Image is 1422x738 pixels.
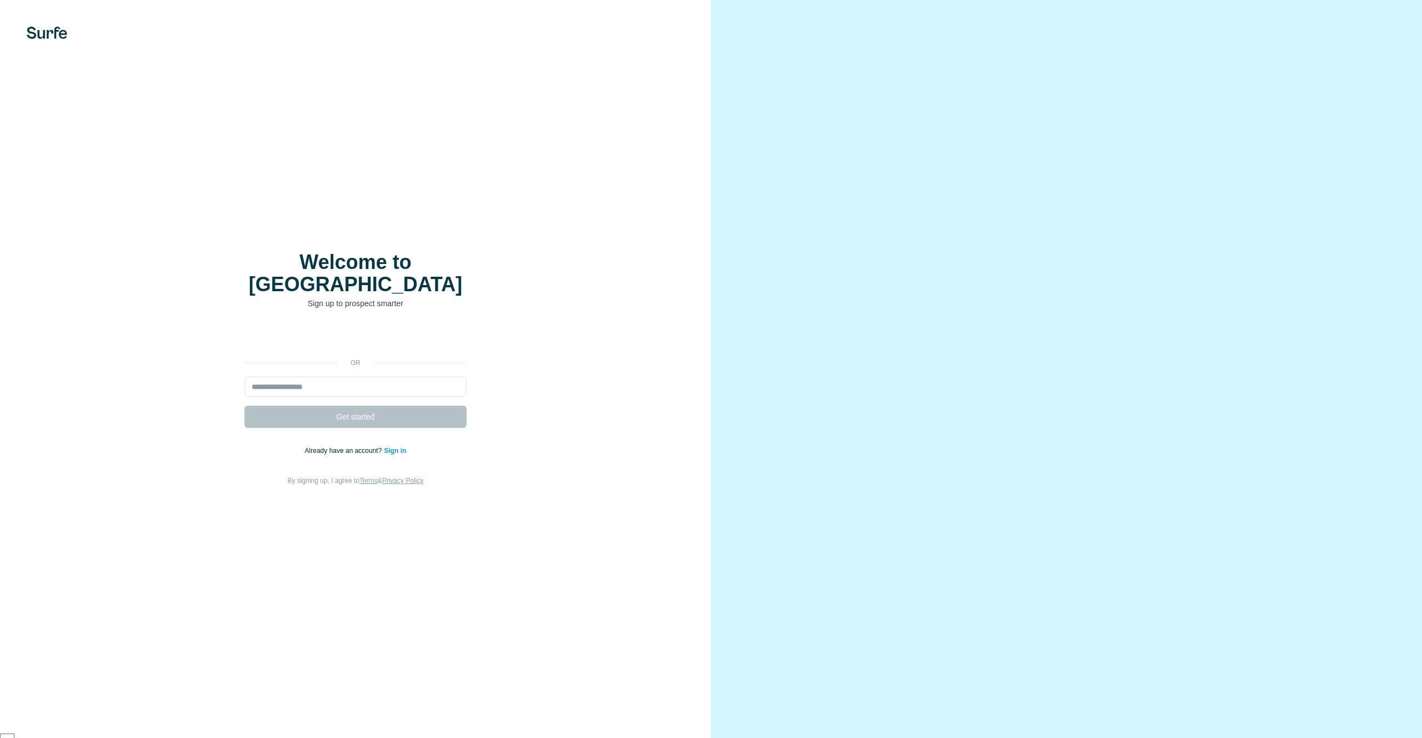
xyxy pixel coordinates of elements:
[27,27,67,39] img: Surfe's logo
[305,447,384,455] span: Already have an account?
[239,326,472,350] iframe: Knap til Log ind med Google
[244,298,467,309] p: Sign up to prospect smarter
[359,477,378,485] a: Terms
[384,447,406,455] a: Sign in
[338,358,373,368] p: or
[382,477,424,485] a: Privacy Policy
[288,477,424,485] span: By signing up, I agree to &
[244,251,467,296] h1: Welcome to [GEOGRAPHIC_DATA]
